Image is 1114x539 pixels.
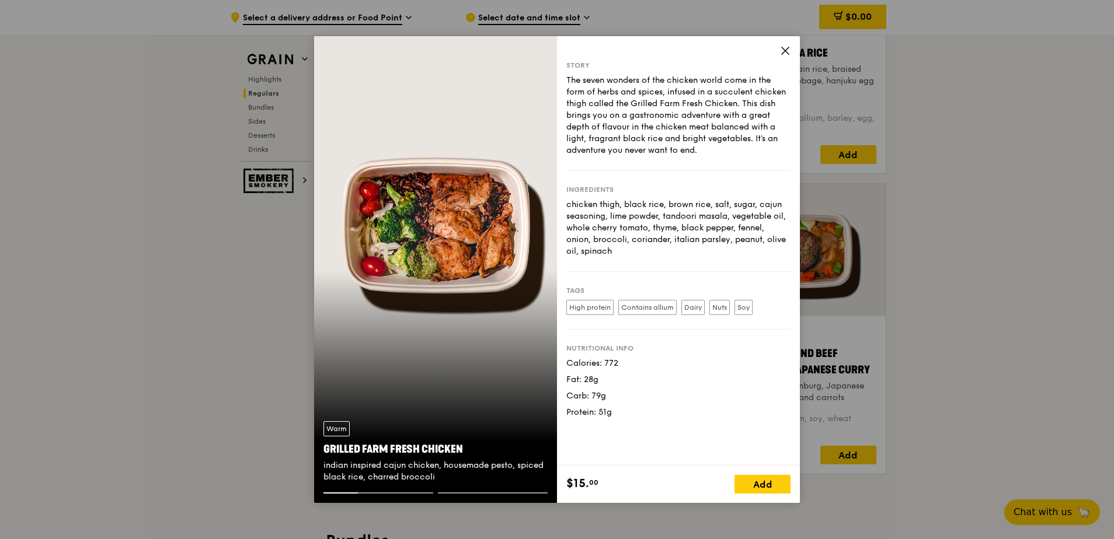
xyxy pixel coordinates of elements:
div: Tags [566,286,791,295]
div: Nutritional info [566,344,791,353]
div: Add [734,475,791,494]
label: High protein [566,300,614,315]
label: Dairy [681,300,705,315]
label: Soy [734,300,753,315]
div: Grilled Farm Fresh Chicken [323,441,548,457]
div: indian inspired cajun chicken, housemade pesto, spiced black rice, charred broccoli [323,460,548,483]
span: $15. [566,475,589,492]
div: chicken thigh, black rice, brown rice, salt, sugar, cajun seasoning, lime powder, tandoori masala... [566,199,791,257]
div: Warm [323,421,350,436]
div: Protein: 51g [566,407,791,418]
div: The seven wonders of the chicken world come in the form of herbs and spices, infused in a succule... [566,75,791,156]
div: Fat: 28g [566,374,791,386]
div: Ingredients [566,185,791,194]
div: Carb: 79g [566,390,791,402]
label: Contains allium [618,300,677,315]
div: Calories: 772 [566,358,791,369]
label: Nuts [709,300,730,315]
span: 00 [589,478,598,487]
div: Story [566,61,791,70]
